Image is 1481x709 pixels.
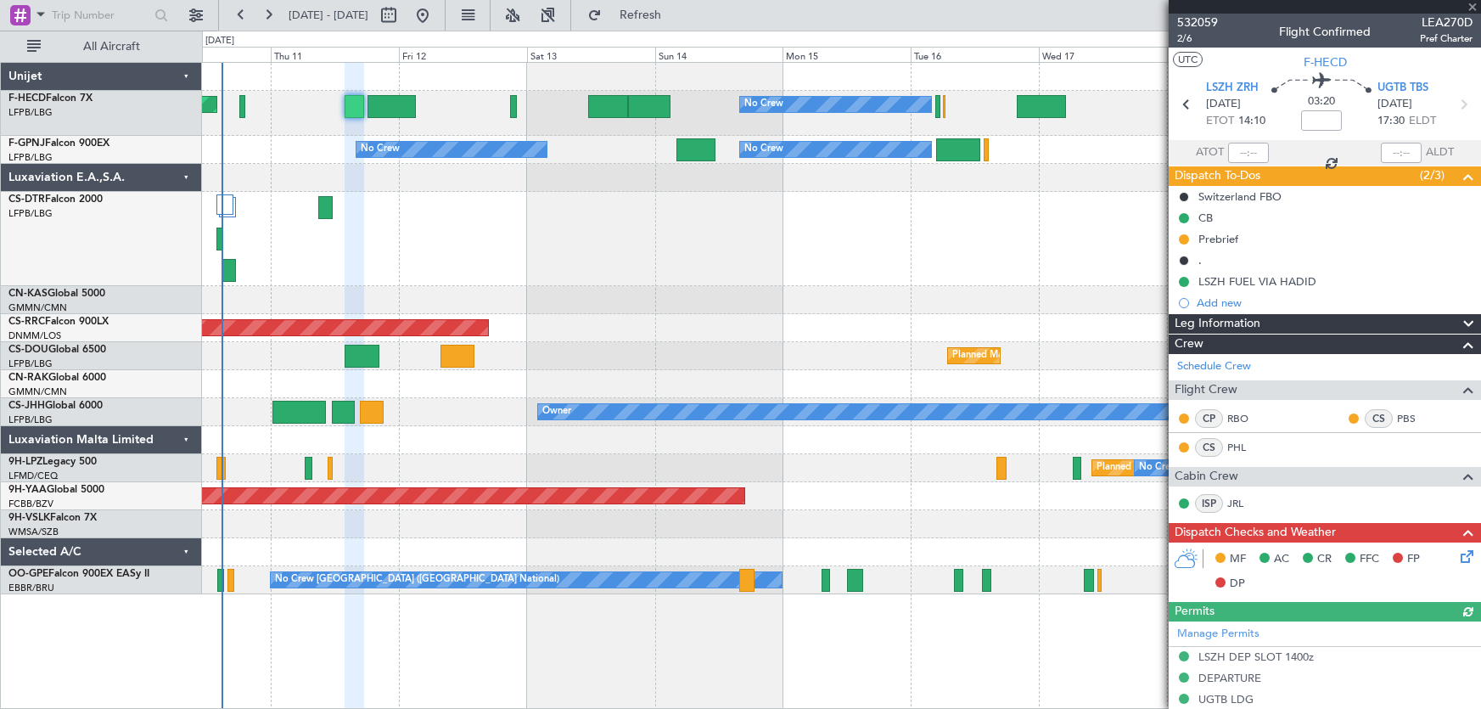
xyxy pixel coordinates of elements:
[8,373,106,383] a: CN-RAKGlobal 6000
[44,41,179,53] span: All Aircraft
[8,414,53,426] a: LFPB/LBG
[1227,440,1265,455] a: PHL
[1039,47,1167,62] div: Wed 17
[1177,14,1218,31] span: 532059
[580,2,682,29] button: Refresh
[1196,144,1224,161] span: ATOT
[1407,551,1420,568] span: FP
[1198,232,1238,246] div: Prebrief
[1365,409,1393,428] div: CS
[1230,576,1245,593] span: DP
[8,357,53,370] a: LFPB/LBG
[1304,53,1347,71] span: F-HECD
[143,47,272,62] div: Wed 10
[1227,496,1265,511] a: JRL
[1377,96,1412,113] span: [DATE]
[361,137,400,162] div: No Crew
[8,317,45,327] span: CS-RRC
[8,457,42,467] span: 9H-LPZ
[952,343,1220,369] div: Planned Maint [GEOGRAPHIC_DATA] ([GEOGRAPHIC_DATA])
[1175,523,1336,543] span: Dispatch Checks and Weather
[1279,23,1371,41] div: Flight Confirmed
[271,47,399,62] div: Thu 11
[8,317,109,327] a: CS-RRCFalcon 900LX
[1308,93,1335,110] span: 03:20
[8,151,53,164] a: LFPB/LBG
[8,194,45,205] span: CS-DTR
[8,289,105,299] a: CN-KASGlobal 5000
[1230,551,1246,568] span: MF
[1360,551,1379,568] span: FFC
[527,47,655,62] div: Sat 13
[1195,494,1223,513] div: ISP
[8,329,61,342] a: DNMM/LOS
[8,569,48,579] span: OO-GPE
[8,106,53,119] a: LFPB/LBG
[655,47,783,62] div: Sun 14
[8,301,67,314] a: GMMN/CMN
[744,137,783,162] div: No Crew
[1195,409,1223,428] div: CP
[1175,380,1237,400] span: Flight Crew
[8,345,106,355] a: CS-DOUGlobal 6500
[1139,455,1178,481] div: No Crew
[8,498,53,510] a: FCBB/BZV
[1227,411,1265,426] a: RBO
[8,289,48,299] span: CN-KAS
[1206,113,1234,130] span: ETOT
[1175,467,1238,487] span: Cabin Crew
[1409,113,1436,130] span: ELDT
[19,33,184,60] button: All Aircraft
[1377,113,1405,130] span: 17:30
[8,401,103,411] a: CS-JHHGlobal 6000
[52,3,149,28] input: Trip Number
[1197,295,1473,310] div: Add new
[1377,80,1428,97] span: UGTB TBS
[8,207,53,220] a: LFPB/LBG
[8,569,149,579] a: OO-GPEFalcon 900EX EASy II
[8,485,104,495] a: 9H-YAAGlobal 5000
[8,373,48,383] span: CN-RAK
[399,47,527,62] div: Fri 12
[289,8,368,23] span: [DATE] - [DATE]
[8,93,46,104] span: F-HECD
[8,138,45,149] span: F-GPNJ
[1198,211,1213,225] div: CB
[1198,274,1316,289] div: LSZH FUEL VIA HADID
[205,34,234,48] div: [DATE]
[1206,96,1241,113] span: [DATE]
[911,47,1039,62] div: Tue 16
[8,138,109,149] a: F-GPNJFalcon 900EX
[1198,253,1202,267] div: .
[1175,166,1260,186] span: Dispatch To-Dos
[1317,551,1332,568] span: CR
[8,93,93,104] a: F-HECDFalcon 7X
[8,526,59,538] a: WMSA/SZB
[8,470,58,482] a: LFMD/CEQ
[8,485,47,495] span: 9H-YAA
[1397,411,1435,426] a: PBS
[8,582,54,594] a: EBBR/BRU
[1420,14,1473,31] span: LEA270D
[1198,189,1282,204] div: Switzerland FBO
[1097,455,1337,481] div: Planned [GEOGRAPHIC_DATA] ([GEOGRAPHIC_DATA])
[8,513,50,523] span: 9H-VSLK
[8,385,67,398] a: GMMN/CMN
[605,9,676,21] span: Refresh
[1177,31,1218,46] span: 2/6
[783,47,911,62] div: Mon 15
[1175,314,1260,334] span: Leg Information
[1206,80,1259,97] span: LSZH ZRH
[1167,47,1295,62] div: Thu 18
[1238,113,1265,130] span: 14:10
[1195,438,1223,457] div: CS
[1274,551,1289,568] span: AC
[275,567,559,593] div: No Crew [GEOGRAPHIC_DATA] ([GEOGRAPHIC_DATA] National)
[744,92,783,117] div: No Crew
[1420,166,1445,184] span: (2/3)
[542,399,571,425] div: Owner
[1420,31,1473,46] span: Pref Charter
[1177,358,1251,375] a: Schedule Crew
[8,513,97,523] a: 9H-VSLKFalcon 7X
[8,457,97,467] a: 9H-LPZLegacy 500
